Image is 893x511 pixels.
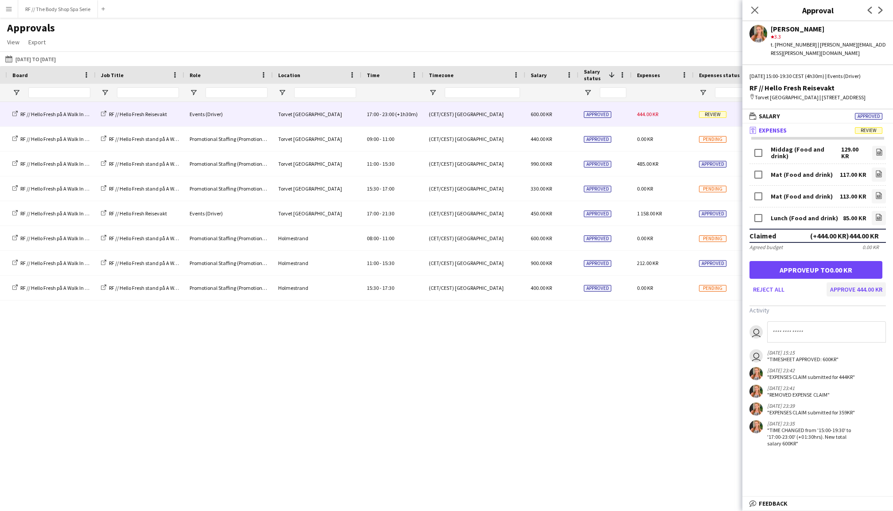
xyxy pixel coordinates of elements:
div: Promotional Staffing (Promotional Staff) [184,276,273,300]
span: Board [12,72,28,78]
div: Events (Driver) [184,102,273,126]
span: 11:00 [382,235,394,242]
span: 11:00 [367,260,379,266]
span: View [7,38,19,46]
span: - [380,160,381,167]
span: 15:30 [382,160,394,167]
div: [DATE] 23:39 [767,402,855,409]
span: 444.00 KR [637,111,658,117]
a: RF // Hello Fresh på A Walk In The Park [12,210,104,217]
span: 440.00 KR [531,136,552,142]
div: (CET/CEST) [GEOGRAPHIC_DATA] [423,152,525,176]
div: Lunch (Food and drink) [771,215,838,222]
div: (CET/CEST) [GEOGRAPHIC_DATA] [423,176,525,201]
span: Approved [584,161,611,168]
span: 17:30 [382,285,394,291]
span: RF // Hello Fresh stand på A Walk In The Park [109,160,207,167]
div: (CET/CEST) [GEOGRAPHIC_DATA] [423,251,525,275]
span: Approved [584,136,611,143]
div: 113.00 KR [840,193,866,200]
div: [DATE] 15:15 [767,349,839,356]
div: 117.00 KR [840,172,866,178]
span: - [380,185,381,192]
span: RF // Hello Fresh Reisevakt [109,111,167,117]
a: RF // Hello Fresh på A Walk In The Park [12,185,104,192]
span: Export [28,38,46,46]
span: RF // Hello Fresh stand på A Walk In The Park [109,260,207,266]
a: RF // Hello Fresh stand på A Walk In The Park / Opprigg [101,235,228,242]
a: RF // Hello Fresh stand på A Walk In The Park [101,260,207,266]
span: - [380,111,381,117]
div: "REMOVED EXPENSE CLAIM" [767,391,830,398]
span: Approved [699,211,726,217]
div: Mat (Food and drink) [771,172,833,178]
div: (+444.00 KR) 444.00 KR [810,231,879,240]
a: RF // Hello Fresh Reisevakt [101,111,167,117]
span: 11:00 [382,136,394,142]
span: RF // Hello Fresh Reisevakt [109,210,167,217]
span: Approved [584,211,611,217]
span: Expenses status [699,72,740,78]
div: RF // Hello Fresh Reisevakt [749,84,886,92]
span: 450.00 KR [531,210,552,217]
span: RF // Hello Fresh på A Walk In The Park [20,160,104,167]
span: - [380,285,381,291]
span: 0.00 KR [637,185,653,192]
mat-expansion-panel-header: ExpensesReview [742,124,893,137]
a: RF // Hello Fresh på A Walk In The Park [12,235,104,242]
a: RF // Hello Fresh stand på A Walk In The Park / Nedrigg [101,285,228,291]
span: 212.00 KR [637,260,658,266]
span: RF // Hello Fresh på A Walk In The Park [20,260,104,266]
div: Promotional Staffing (Promotional Staff) [184,176,273,201]
span: - [380,260,381,266]
div: [DATE] 15:00-19:30 CEST (4h30m) | Events (Driver) [749,72,886,80]
span: Approved [699,161,726,168]
div: [PERSON_NAME] [771,25,886,33]
span: RF // Hello Fresh på A Walk In The Park [20,111,104,117]
span: - [380,136,381,142]
span: 0.00 KR [637,235,653,242]
a: RF // Hello Fresh på A Walk In The Park [12,160,104,167]
button: Open Filter Menu [190,89,198,97]
button: Open Filter Menu [429,89,437,97]
a: RF // Hello Fresh Reisevakt [101,210,167,217]
span: Review [855,127,882,134]
span: 17:00 [367,111,379,117]
button: [DATE] to [DATE] [4,54,58,64]
div: (CET/CEST) [GEOGRAPHIC_DATA] [423,276,525,300]
span: 600.00 KR [531,235,552,242]
span: RF // Hello Fresh stand på A Walk In The Park / Opprigg [109,235,228,242]
span: Pending [699,285,726,292]
span: RF // Hello Fresh på A Walk In The Park [20,185,104,192]
div: 0.00 KR [862,244,879,250]
button: Reject all [749,282,788,296]
div: Torvet [GEOGRAPHIC_DATA] [273,201,361,226]
mat-expansion-panel-header: Feedback [742,497,893,510]
span: Approved [584,111,611,118]
span: RF // Hello Fresh på A Walk In The Park [20,285,104,291]
div: Mat (Food and drink) [771,193,833,200]
span: RF // Hello Fresh stand på A Walk In The Park / Nedrigg [109,185,228,192]
button: Open Filter Menu [278,89,286,97]
span: Approved [699,260,726,267]
span: - [380,210,381,217]
span: 485.00 KR [637,160,658,167]
a: RF // Hello Fresh på A Walk In The Park [12,260,104,266]
span: Salary [531,72,547,78]
span: Feedback [759,499,788,507]
span: 17:00 [367,210,379,217]
div: t. [PHONE_NUMBER] | [PERSON_NAME][EMAIL_ADDRESS][PERSON_NAME][DOMAIN_NAME] [771,41,886,57]
span: Expenses [637,72,660,78]
a: RF // Hello Fresh på A Walk In The Park [12,111,104,117]
div: Torvet [GEOGRAPHIC_DATA] [273,127,361,151]
div: [DATE] 23:41 [767,385,830,391]
app-user-avatar: Helene Indrebø [749,402,763,416]
input: Salary status Filter Input [600,87,626,98]
div: "EXPENSES CLAIM submitted for 359KR" [767,409,855,416]
div: Claimed [749,231,776,240]
span: 0.00 KR [637,136,653,142]
div: Torvet [GEOGRAPHIC_DATA] | [STREET_ADDRESS] [749,94,886,101]
span: RF // Hello Fresh på A Walk In The Park [20,235,104,242]
input: Timezone Filter Input [445,87,520,98]
span: Salary status [584,68,605,82]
